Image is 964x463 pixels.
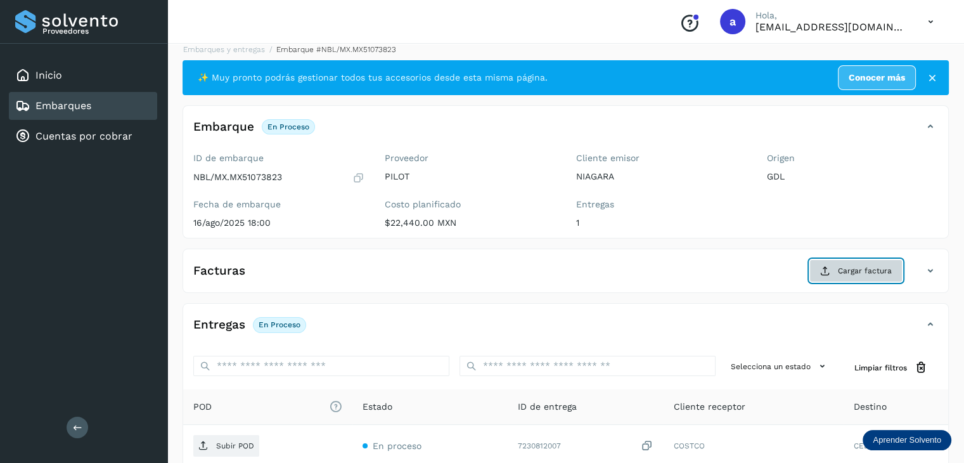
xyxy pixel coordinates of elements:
label: Entregas [576,199,747,210]
div: FacturasCargar factura [183,259,948,292]
span: Destino [854,400,887,414]
span: En proceso [373,441,421,451]
button: Cargar factura [809,259,903,282]
button: Limpiar filtros [844,356,938,379]
h4: Entregas [193,318,245,332]
h4: Embarque [193,120,254,134]
div: Inicio [9,62,157,89]
label: Origen [767,153,938,164]
label: Cliente emisor [576,153,747,164]
p: En proceso [259,320,300,329]
a: Embarques y entregas [183,45,265,54]
p: PILOT [385,171,556,182]
p: GDL [767,171,938,182]
label: Costo planificado [385,199,556,210]
button: Selecciona un estado [726,356,834,377]
p: aux.facturacion@atpilot.mx [755,21,908,33]
span: Embarque #NBL/MX.MX51073823 [276,45,396,54]
div: Embarques [9,92,157,120]
p: $22,440.00 MXN [385,218,556,228]
nav: breadcrumb [183,44,949,55]
p: NBL/MX.MX51073823 [193,172,282,183]
span: ID de entrega [518,400,577,414]
a: Inicio [35,69,62,81]
p: Subir POD [216,441,254,450]
span: ✨ Muy pronto podrás gestionar todos tus accesorios desde esta misma página. [198,71,548,84]
button: Subir POD [193,435,259,457]
div: Cuentas por cobrar [9,122,157,150]
span: Cliente receptor [674,400,745,414]
p: Proveedores [42,27,152,36]
p: NIAGARA [576,171,747,182]
label: ID de embarque [193,153,364,164]
a: Conocer más [838,65,916,90]
p: Aprender Solvento [873,435,941,445]
label: Proveedor [385,153,556,164]
div: 7230812007 [518,440,653,453]
label: Fecha de embarque [193,199,364,210]
span: Limpiar filtros [854,362,907,374]
a: Cuentas por cobrar [35,130,132,142]
span: Estado [363,400,392,414]
div: EmbarqueEn proceso [183,116,948,148]
h4: Facturas [193,264,245,278]
span: POD [193,400,342,414]
p: 16/ago/2025 18:00 [193,218,364,228]
div: EntregasEn proceso [183,314,948,346]
div: Aprender Solvento [863,430,951,450]
a: Embarques [35,100,91,112]
span: Cargar factura [838,265,892,277]
p: 1 [576,218,747,228]
p: Hola, [755,10,908,21]
p: En proceso [267,122,309,131]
